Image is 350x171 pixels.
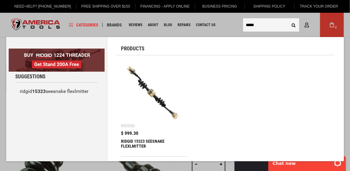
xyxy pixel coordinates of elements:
span: Categories [69,23,98,27]
a: BOGO: Buy RIDGID® 1224 Threader, Get Stand 200A Free! [9,49,105,53]
span: Products [121,46,145,51]
b: 15323 [32,88,46,94]
iframe: LiveChat chat widget [264,152,350,171]
a: Categories [66,21,101,29]
a: ridgid15323seesnake flexlmitter [15,86,98,97]
div: RIDGID 15323 SEESNAKE FLEXLMITTER [121,139,188,153]
div: Ridgid [121,124,135,128]
img: RIDGID 15323 SEESNAKE FLEXLMITTER [124,63,185,123]
a: RIDGID 15323 SEESNAKE FLEXLMITTER Ridgid $ 999.30 RIDGID 15323 SEESNAKE FLEXLMITTER [121,60,188,156]
button: Search [288,19,299,31]
a: Brands [104,21,125,29]
span: Suggestions [15,74,45,79]
span: $ 999.30 [121,131,139,136]
span: Brands [107,23,122,27]
img: BOGO: Buy RIDGID® 1224 Threader, Get Stand 200A Free! [9,49,105,72]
